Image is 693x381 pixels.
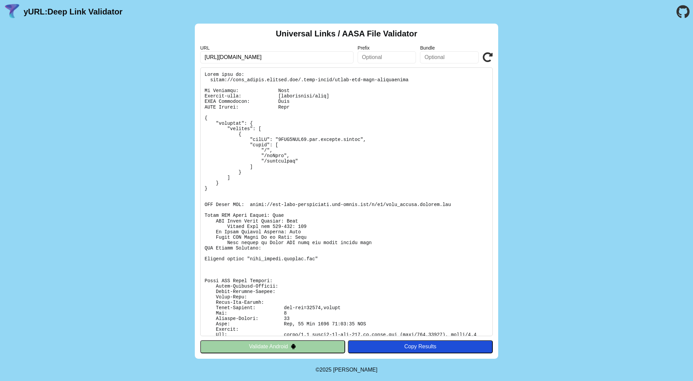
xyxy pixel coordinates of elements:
a: Michael Ibragimchayev's Personal Site [333,367,378,373]
label: URL [200,45,354,51]
div: Copy Results [351,344,489,350]
footer: © [315,359,377,381]
img: yURL Logo [3,3,21,21]
a: yURL:Deep Link Validator [24,7,122,17]
input: Required [200,51,354,63]
pre: Lorem ipsu do: sitam://cons_adipis.elitsed.doe/.temp-incid/utlab-etd-magn-aliquaenima Mi Veniamqu... [200,67,493,336]
input: Optional [358,51,416,63]
h2: Universal Links / AASA File Validator [276,29,417,38]
button: Copy Results [348,340,493,353]
button: Validate Android [200,340,345,353]
span: 2025 [320,367,332,373]
input: Optional [420,51,479,63]
img: droidIcon.svg [291,344,296,349]
label: Prefix [358,45,416,51]
label: Bundle [420,45,479,51]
